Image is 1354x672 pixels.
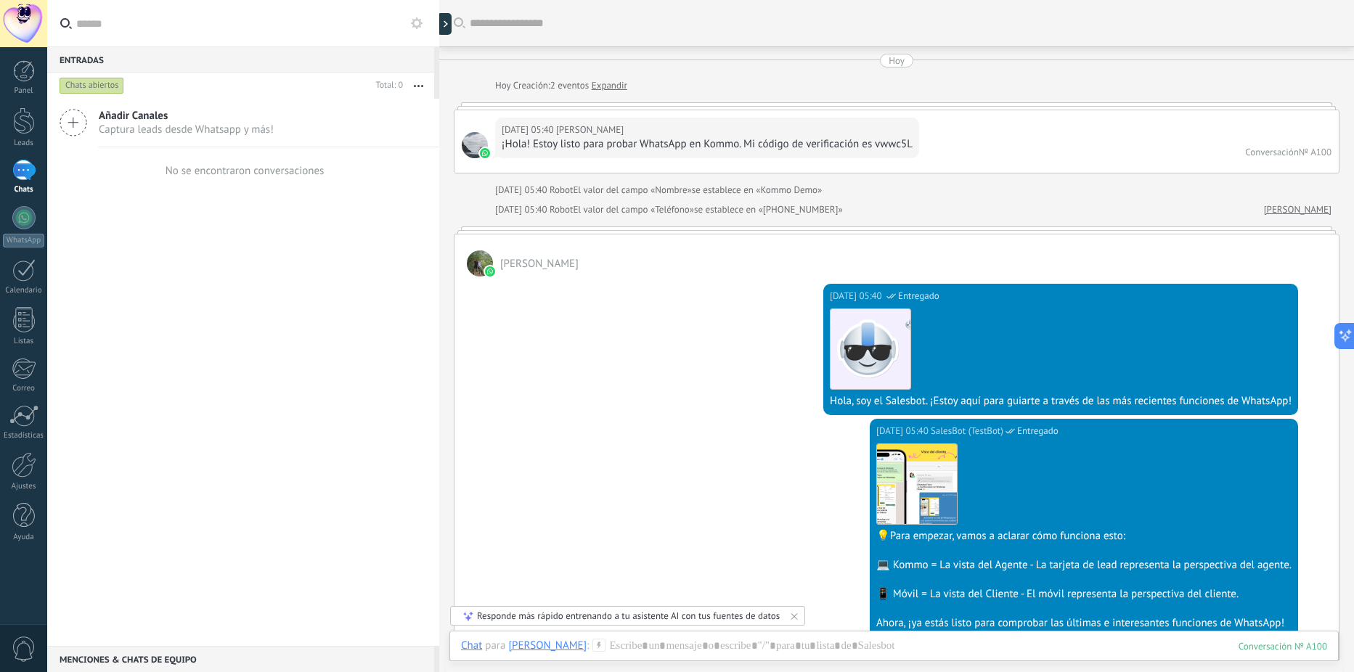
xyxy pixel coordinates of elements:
[694,202,843,217] span: se establece en «[PHONE_NUMBER]»
[931,424,1003,438] span: SalesBot (TestBot)
[166,164,325,178] div: No se encontraron conversaciones
[437,13,452,35] div: Mostrar
[556,123,624,137] span: Alex
[1017,424,1059,438] span: Entregado
[831,309,910,389] img: 183.png
[1299,146,1331,158] div: № A100
[99,123,274,136] span: Captura leads desde Whatsapp y más!
[495,78,513,93] div: Hoy
[403,73,434,99] button: Más
[1239,640,1327,652] div: 100
[60,77,124,94] div: Chats abiertos
[370,78,403,93] div: Total: 0
[876,558,1292,573] div: 💻 Kommo = La vista del Agente - La tarjeta de lead representa la perspectiva del agente.
[495,78,627,93] div: Creación:
[592,78,627,93] a: Expandir
[830,289,884,303] div: [DATE] 05:40
[692,183,822,197] span: se establece en «Kommo Demo»
[1264,202,1331,217] a: [PERSON_NAME]
[889,54,905,67] div: Hoy
[573,183,691,197] span: El valor del campo «Nombre»
[480,148,490,158] img: waba.svg
[495,183,550,197] div: [DATE] 05:40
[550,203,573,216] span: Robot
[877,444,957,524] img: 477fdef3-e601-456b-8f48-3eede52aa465
[502,137,913,152] div: ¡Hola! Estoy listo para probar WhatsApp en Kommo. Mi código de verificación es vwwc5L
[876,587,1292,602] div: 📱 Móvil = La vista del Cliente - El móvil representa la perspectiva del cliente.
[587,639,589,653] span: :
[477,610,780,622] div: Responde más rápido entrenando a tu asistente AI con tus fuentes de datos
[99,109,274,123] span: Añadir Canales
[573,202,694,217] span: El valor del campo «Teléfono»
[485,266,495,276] img: waba.svg
[3,482,45,491] div: Ajustes
[3,86,45,96] div: Panel
[876,616,1292,631] div: Ahora, ¡ya estás listo para comprobar las últimas e interesantes funciones de WhatsApp!
[500,257,579,271] span: Alex
[462,132,488,158] span: Alex
[47,46,434,73] div: Entradas
[550,184,573,196] span: Robot
[830,394,1292,409] div: Hola, soy el Salesbot. ¡Estoy aquí para guiarte a través de las más recientes funciones de WhatsApp!
[467,250,493,276] span: Alex
[3,139,45,148] div: Leads
[550,78,589,93] span: 2 eventos
[47,646,434,672] div: Menciones & Chats de equipo
[3,431,45,441] div: Estadísticas
[502,123,556,137] div: [DATE] 05:40
[3,533,45,542] div: Ayuda
[3,185,45,194] div: Chats
[3,234,44,247] div: WhatsApp
[3,337,45,346] div: Listas
[3,286,45,295] div: Calendario
[1245,146,1299,158] div: Conversación
[876,529,1292,544] div: 💡Para empezar, vamos a aclarar cómo funciona esto:
[898,289,939,303] span: Entregado
[485,639,505,653] span: para
[508,639,587,652] div: Alex
[3,384,45,393] div: Correo
[495,202,550,217] div: [DATE] 05:40
[876,424,931,438] div: [DATE] 05:40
